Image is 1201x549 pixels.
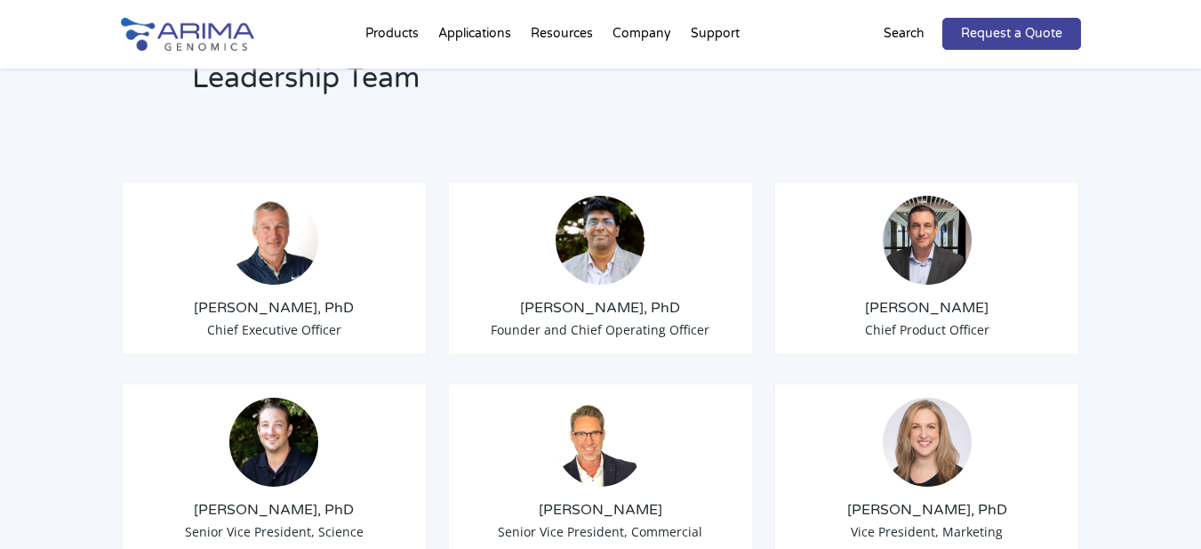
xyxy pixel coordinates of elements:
h3: [PERSON_NAME] [789,298,1066,318]
span: Senior Vice President, Science [185,523,364,540]
a: Request a Quote [942,18,1081,50]
img: Sid-Selvaraj_Arima-Genomics.png [556,196,645,285]
h3: [PERSON_NAME], PhD [462,298,740,318]
img: Anthony-Schmitt_Arima-Genomics.png [229,398,318,487]
img: Arima-Genomics-logo [121,18,254,51]
h3: [PERSON_NAME], PhD [136,500,413,520]
span: Chief Product Officer [865,321,989,338]
img: 19364919-cf75-45a2-a608-1b8b29f8b955.jpg [883,398,972,487]
img: David-Duvall-Headshot.jpg [556,398,645,487]
h3: [PERSON_NAME], PhD [136,298,413,318]
img: Tom-Willis.jpg [229,196,318,285]
h3: [PERSON_NAME], PhD [789,500,1066,520]
p: Search [884,22,925,45]
h2: Leadership Team [192,59,828,112]
span: Vice President, Marketing [851,523,1003,540]
img: Chris-Roberts.jpg [883,196,972,285]
span: Founder and Chief Operating Officer [491,321,709,338]
h3: [PERSON_NAME] [462,500,740,520]
span: Senior Vice President, Commercial [498,523,702,540]
span: Chief Executive Officer [207,321,341,338]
